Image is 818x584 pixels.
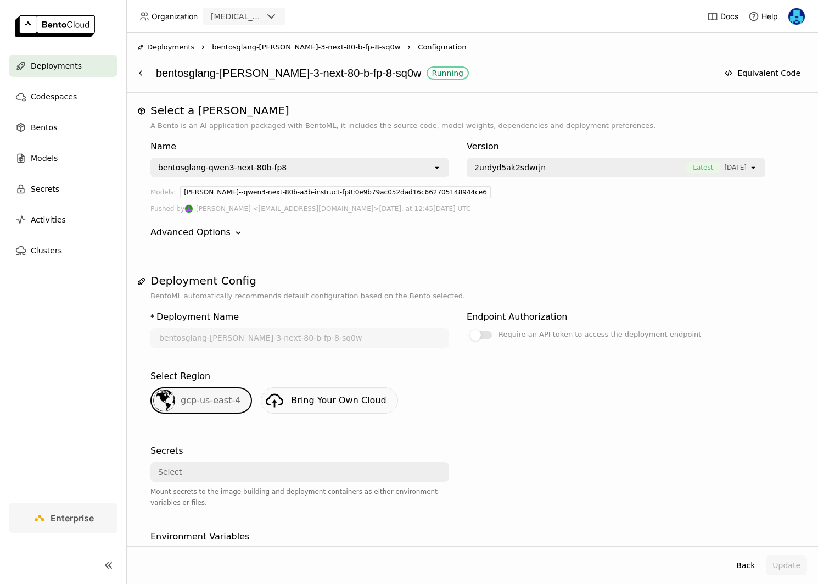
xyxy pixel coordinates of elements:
a: Deployments [9,55,117,77]
div: Pushed by [DATE], at 12:45[DATE] UTC [150,203,794,215]
a: Models [9,147,117,169]
span: [DATE] [724,162,747,173]
div: Select Region [150,370,210,383]
span: Deployments [147,42,194,53]
span: Clusters [31,244,62,257]
div: Select [158,466,182,477]
span: Latest [686,162,720,173]
span: [PERSON_NAME] <[EMAIL_ADDRESS][DOMAIN_NAME]> [196,203,379,215]
a: Bentos [9,116,117,138]
div: bentosglang-[PERSON_NAME]-3-next-80-b-fp-8-sq0w [156,63,712,84]
span: Enterprise [51,513,94,524]
button: Update [766,555,807,575]
div: Version [467,140,765,153]
div: Deployment Name [156,310,239,324]
img: Shenyang Zhao [185,205,193,213]
img: Yi Guo [788,8,805,25]
div: [PERSON_NAME]--qwen3-next-80b-a3b-instruct-fp8:0e9b79ac052dad16c662705148944ce6 [180,186,490,198]
span: Deployments [31,59,82,73]
svg: open [433,163,441,172]
div: gcp-us-east-4 [150,387,252,414]
a: Secrets [9,178,117,200]
div: Advanced Options [150,226,794,239]
span: Configuration [418,42,466,53]
div: Running [432,69,463,77]
div: Require an API token to access the deployment endpoint [498,328,701,341]
span: 2urdyd5ak2sdwrjn [474,162,546,173]
p: BentoML automatically recommends default configuration based on the Bento selected. [150,291,794,302]
nav: Breadcrumbs navigation [137,42,807,53]
span: Bring Your Own Cloud [291,395,386,405]
span: Models [31,152,58,165]
a: Clusters [9,240,117,262]
a: Enterprise [9,503,117,533]
h1: Select a [PERSON_NAME] [150,104,794,117]
div: Models: [150,186,176,203]
div: Secrets [150,444,183,458]
h1: Deployment Config [150,274,794,287]
div: Mount secrets to the image building and deployment containers as either environment variables or ... [150,486,449,508]
span: Organization [152,12,198,21]
span: Docs [720,12,738,21]
div: Name [150,140,449,153]
button: Back [730,555,761,575]
a: Bring Your Own Cloud [261,387,397,414]
img: logo [15,15,95,37]
div: Endpoint Authorization [467,310,567,324]
input: Selected [object Object]. [748,162,749,173]
div: [MEDICAL_DATA] [211,11,262,22]
span: Bentos [31,121,57,134]
span: Activities [31,213,66,226]
input: Selected revia. [264,12,265,23]
svg: Right [199,43,208,52]
span: bentosglang-[PERSON_NAME]-3-next-80-b-fp-8-sq0w [212,42,400,53]
a: Activities [9,209,117,231]
svg: open [749,163,758,172]
p: A Bento is an AI application packaged with BentoML, it includes the source code, model weights, d... [150,120,794,131]
div: Deployments [137,42,194,53]
a: Docs [707,11,738,22]
div: Environment Variables [150,530,249,543]
a: Codespaces [9,86,117,108]
button: Equivalent Code [718,63,807,83]
input: name of deployment (autogenerated if blank) [152,329,448,347]
div: bentosglang-qwen3-next-80b-fp8 [158,162,287,173]
span: gcp-us-east-4 [181,395,240,405]
div: Help [748,11,778,22]
svg: Down [233,227,244,238]
div: Advanced Options [150,226,231,239]
span: Secrets [31,182,59,196]
span: Codespaces [31,90,77,103]
span: Help [761,12,778,21]
svg: Right [405,43,413,52]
